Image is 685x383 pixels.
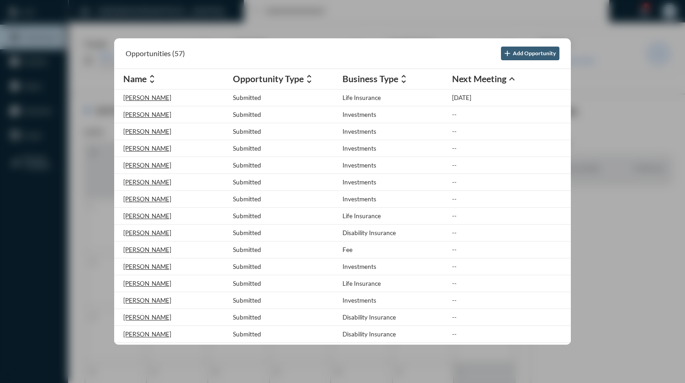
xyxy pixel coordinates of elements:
p: Submitted [233,263,261,270]
p: Submitted [233,178,261,186]
p: Submitted [233,297,261,304]
p: [PERSON_NAME] [123,263,171,270]
p: Submitted [233,162,261,169]
p: [PERSON_NAME] [123,94,171,101]
p: -- [452,128,457,135]
p: -- [452,314,457,321]
p: -- [452,111,457,118]
p: [PERSON_NAME] [123,212,171,220]
mat-icon: unfold_more [147,73,158,84]
h2: Business Type [342,73,398,84]
p: Submitted [233,331,261,338]
p: -- [452,145,457,152]
p: -- [452,212,457,220]
mat-icon: unfold_more [398,73,409,84]
p: [PERSON_NAME] [123,297,171,304]
p: -- [452,229,457,236]
p: -- [452,246,457,253]
mat-icon: unfold_more [304,73,315,84]
p: [PERSON_NAME] [123,195,171,203]
p: Investments [342,145,376,152]
p: Investments [342,111,376,118]
h2: Name [123,73,147,84]
p: Life Insurance [342,280,381,287]
button: Add Opportunity [501,47,559,60]
p: [PERSON_NAME] [123,128,171,135]
p: Life Insurance [342,94,381,101]
p: Submitted [233,212,261,220]
h2: Next Meeting [452,73,506,84]
p: -- [452,263,457,270]
p: Disability Insurance [342,331,396,338]
p: Submitted [233,128,261,135]
p: Investments [342,263,376,270]
p: Fee [342,246,353,253]
p: -- [452,178,457,186]
p: [PERSON_NAME] [123,178,171,186]
p: Investments [342,195,376,203]
p: -- [452,162,457,169]
p: [PERSON_NAME] [123,314,171,321]
p: Submitted [233,145,261,152]
p: Submitted [233,229,261,236]
p: -- [452,280,457,287]
p: [PERSON_NAME] [123,162,171,169]
p: -- [452,195,457,203]
p: Submitted [233,195,261,203]
p: [PERSON_NAME] [123,280,171,287]
p: [PERSON_NAME] [123,111,171,118]
h2: Opportunity Type [233,73,304,84]
mat-icon: add [503,49,512,58]
mat-icon: expand_less [506,73,517,84]
p: [DATE] [452,94,471,101]
p: Submitted [233,280,261,287]
p: [PERSON_NAME] [123,331,171,338]
p: Disability Insurance [342,314,396,321]
p: Submitted [233,314,261,321]
p: Submitted [233,111,261,118]
p: Submitted [233,246,261,253]
p: -- [452,331,457,338]
p: [PERSON_NAME] [123,246,171,253]
p: Submitted [233,94,261,101]
p: Investments [342,128,376,135]
p: -- [452,297,457,304]
p: Investments [342,178,376,186]
h2: Opportunities (57) [126,49,185,58]
p: Investments [342,297,376,304]
p: Life Insurance [342,212,381,220]
p: Investments [342,162,376,169]
p: [PERSON_NAME] [123,229,171,236]
p: [PERSON_NAME] [123,145,171,152]
p: Disability Insurance [342,229,396,236]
